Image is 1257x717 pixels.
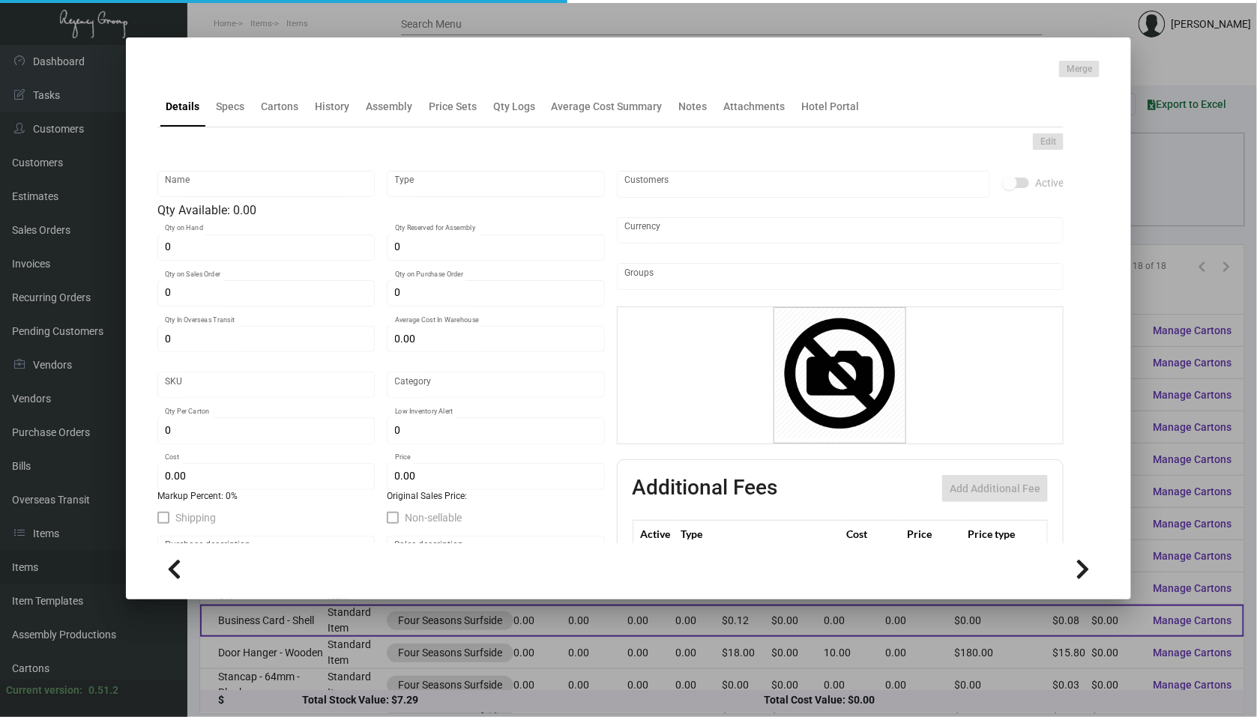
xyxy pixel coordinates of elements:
div: Qty Available: 0.00 [157,202,605,220]
div: Qty Logs [493,99,535,115]
div: History [315,99,349,115]
th: Type [678,521,843,547]
span: Non-sellable [405,509,462,527]
div: Attachments [724,99,786,115]
span: Add Additional Fee [950,482,1040,494]
div: Average Cost Summary [552,99,663,115]
th: Price [903,521,964,547]
div: Current version: [6,683,82,698]
th: Price type [964,521,1030,547]
button: Edit [1033,133,1064,150]
div: Specs [216,99,244,115]
th: Cost [842,521,903,547]
button: Add Additional Fee [942,475,1048,502]
th: Active [633,521,678,547]
span: Shipping [175,509,216,527]
span: Active [1035,174,1064,192]
button: Merge [1059,61,1100,77]
div: Notes [679,99,708,115]
span: Merge [1067,63,1092,76]
div: Cartons [261,99,298,115]
div: Assembly [366,99,412,115]
div: Hotel Portal [802,99,860,115]
span: Edit [1040,136,1056,148]
div: Price Sets [429,99,477,115]
input: Add new.. [624,178,983,190]
input: Add new.. [624,270,1056,282]
h2: Additional Fees [633,475,778,502]
div: Details [166,99,199,115]
div: 0.51.2 [88,683,118,698]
